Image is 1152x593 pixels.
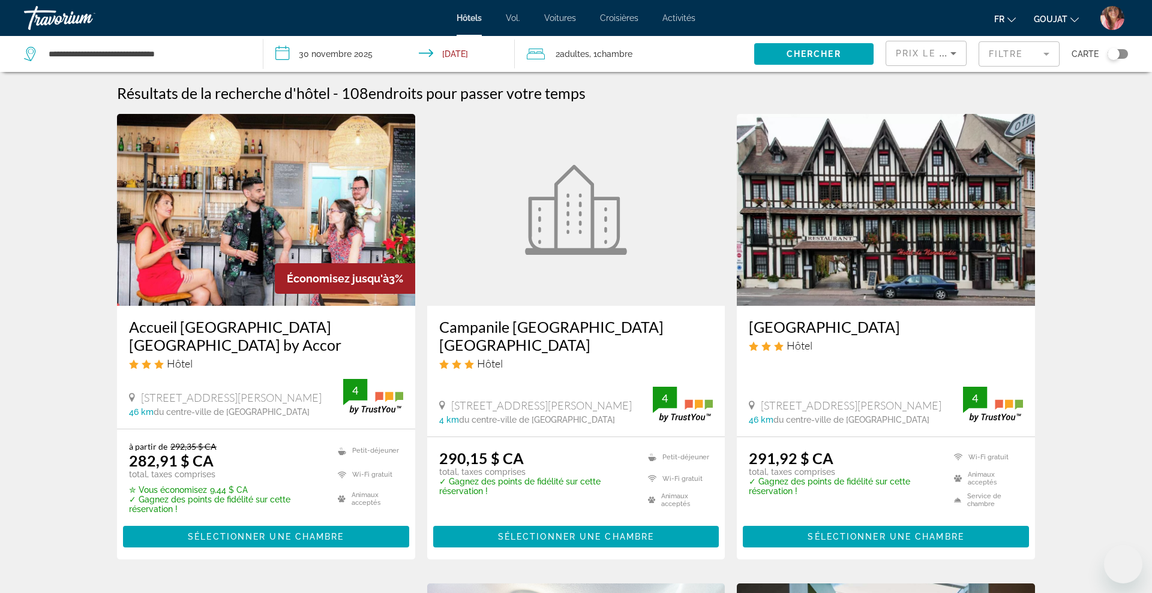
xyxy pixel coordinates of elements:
img: Image de l'hôtel [117,114,415,306]
font: Petit-déjeuner [662,453,709,461]
a: Croisières [600,13,638,23]
a: Sélectionner une chambre [433,529,719,542]
font: 282,91 $ CA [129,451,214,469]
button: Changer de devise [1034,10,1079,28]
font: Hôtel [787,339,812,352]
font: endroits pour passer votre temps [368,84,586,102]
button: Basculer la carte [1099,49,1128,59]
font: ✮ Vous économisez [129,485,207,495]
button: Chercher [754,43,874,65]
font: 108 [341,84,368,102]
button: Voyageurs : 2 adultes, 0 enfants [515,36,754,72]
font: [STREET_ADDRESS][PERSON_NAME] [451,399,632,412]
font: 2 [556,49,560,59]
font: Hôtel [477,357,503,370]
font: à partir de [129,441,167,451]
font: - [333,84,338,102]
font: Résultats de la recherche d'hôtel [117,84,330,102]
a: Sélectionner une chambre [123,529,409,542]
font: ✓ Gagnez des points de fidélité sur cette réservation ! [439,477,601,496]
a: Vol. [506,13,520,23]
a: [GEOGRAPHIC_DATA] [749,318,1023,336]
font: Sélectionner une chambre [808,532,964,541]
font: 4 [662,392,668,405]
font: , 1 [589,49,597,59]
a: Accueil [GEOGRAPHIC_DATA] [GEOGRAPHIC_DATA] by Accor [129,318,403,354]
font: Animaux acceptés [661,492,690,508]
font: Animaux acceptés [352,491,380,507]
font: [STREET_ADDRESS][PERSON_NAME] [141,391,322,404]
font: [STREET_ADDRESS][PERSON_NAME] [761,399,941,412]
font: 292,35 $ CA [170,441,217,451]
button: Sélectionner une chambre [123,526,409,547]
font: total, taxes comprises [439,467,526,477]
img: Image de l'hôtel [737,114,1035,306]
font: 4 [972,392,978,405]
font: Sélectionner une chambre [188,532,344,541]
font: Wi-Fi gratuit [968,453,1009,461]
a: Image de l'hôtel [427,114,725,306]
iframe: Bouton de lancement de la fenêtre de messagerie [1104,545,1142,583]
button: Date d'arrivée : 30 novembre 2025 Date de départ : 3 décembre 2025 [263,36,515,72]
font: Sélectionner une chambre [498,532,654,541]
font: fr [994,14,1004,24]
font: GOUJAT [1034,14,1067,24]
font: Service de chambre [967,492,1001,508]
button: Sélectionner une chambre [433,526,719,547]
font: Chambre [597,49,632,59]
font: du centre-ville de [GEOGRAPHIC_DATA] [154,407,310,417]
font: Wi-Fi gratuit [662,475,703,483]
div: Hôtel 3 étoiles [749,339,1023,352]
font: Économisez jusqu'à [287,272,389,285]
button: Filtre [979,41,1060,67]
mat-select: Trier par [896,46,956,61]
a: Activités [662,13,695,23]
font: 3% [389,272,403,285]
img: trustyou-badge.svg [343,379,403,414]
button: Menu utilisateur [1097,5,1128,31]
font: Carte [1072,49,1099,59]
font: Wi-Fi gratuit [352,471,392,478]
font: total, taxes comprises [749,467,835,477]
font: adultes [560,49,589,59]
font: du centre-ville de [GEOGRAPHIC_DATA] [773,415,929,425]
font: 4 km [439,415,459,425]
img: trustyou-badge.svg [963,387,1023,422]
a: Sélectionner une chambre [743,529,1029,542]
font: Animaux acceptés [968,471,997,486]
font: 290,15 $ CA [439,449,524,467]
a: Hôtels [457,13,482,23]
font: [GEOGRAPHIC_DATA] [749,318,900,336]
a: Voitures [544,13,576,23]
img: Z [1100,6,1124,30]
font: Chercher [787,49,841,59]
font: 9,44 $ CA [210,485,248,495]
div: Hôtel 3 étoiles [439,357,713,370]
font: ✓ Gagnez des points de fidélité sur cette réservation ! [749,477,910,496]
font: 46 km [749,415,773,425]
font: Campanile [GEOGRAPHIC_DATA] [GEOGRAPHIC_DATA] [439,318,664,354]
font: 46 km [129,407,154,417]
a: Campanile [GEOGRAPHIC_DATA] [GEOGRAPHIC_DATA] [439,318,713,354]
font: du centre-ville de [GEOGRAPHIC_DATA] [459,415,615,425]
font: 4 [352,384,358,397]
img: trustyou-badge.svg [653,387,713,422]
font: Hôtel [167,357,193,370]
font: ✓ Gagnez des points de fidélité sur cette réservation ! [129,495,290,514]
font: Prix ​​le plus bas [896,49,990,58]
button: Changer de langue [994,10,1016,28]
div: Hôtel 3 étoiles [129,357,403,370]
font: 291,92 $ CA [749,449,833,467]
font: Accueil [GEOGRAPHIC_DATA] [GEOGRAPHIC_DATA] by Accor [129,318,341,354]
font: Petit-déjeuner [352,447,399,454]
font: total, taxes comprises [129,469,215,479]
a: Travorium [24,2,144,34]
button: Sélectionner une chambre [743,526,1029,547]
